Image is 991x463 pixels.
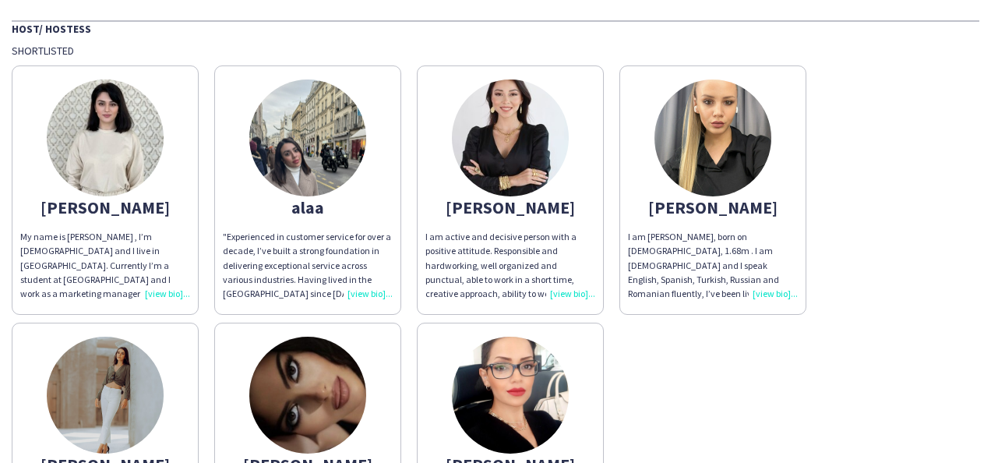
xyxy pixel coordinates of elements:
img: thumb-6877acb9e2d88.jpeg [249,337,366,454]
div: I am active and decisive person with a positive attitude. Responsible and hardworking, well organ... [425,230,595,301]
img: thumb-65fd4304e6b47.jpeg [47,80,164,196]
img: thumb-1ae75a8f-7936-4c0a-9305-fba5d3d5aeae.jpg [654,80,771,196]
div: "Experienced in customer service for over a decade, I’ve built a strong foundation in delivering ... [223,230,393,301]
div: alaa [223,200,393,214]
div: Shortlisted [12,44,979,58]
img: thumb-4db18bfc-045e-4a19-b338-6d3b665174d0.jpg [249,80,366,196]
div: [PERSON_NAME] [425,200,595,214]
img: thumb-ed099fa7-420b-4e7e-a244-c78868f51d91.jpg [47,337,164,454]
div: Host/ Hostess [12,20,979,36]
div: [PERSON_NAME] [628,200,798,214]
div: [PERSON_NAME] [20,200,190,214]
div: My name is [PERSON_NAME] , I’m [DEMOGRAPHIC_DATA] and I live in [GEOGRAPHIC_DATA]. Currently I’m ... [20,230,190,301]
img: thumb-66f58db5b7d32.jpeg [452,80,569,196]
img: thumb-93cfcb23-46f9-4184-bf17-0e46cc10f34d.jpg [452,337,569,454]
div: I am [PERSON_NAME], born on [DEMOGRAPHIC_DATA], 1.68m . I am [DEMOGRAPHIC_DATA] and I speak Engli... [628,230,798,301]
